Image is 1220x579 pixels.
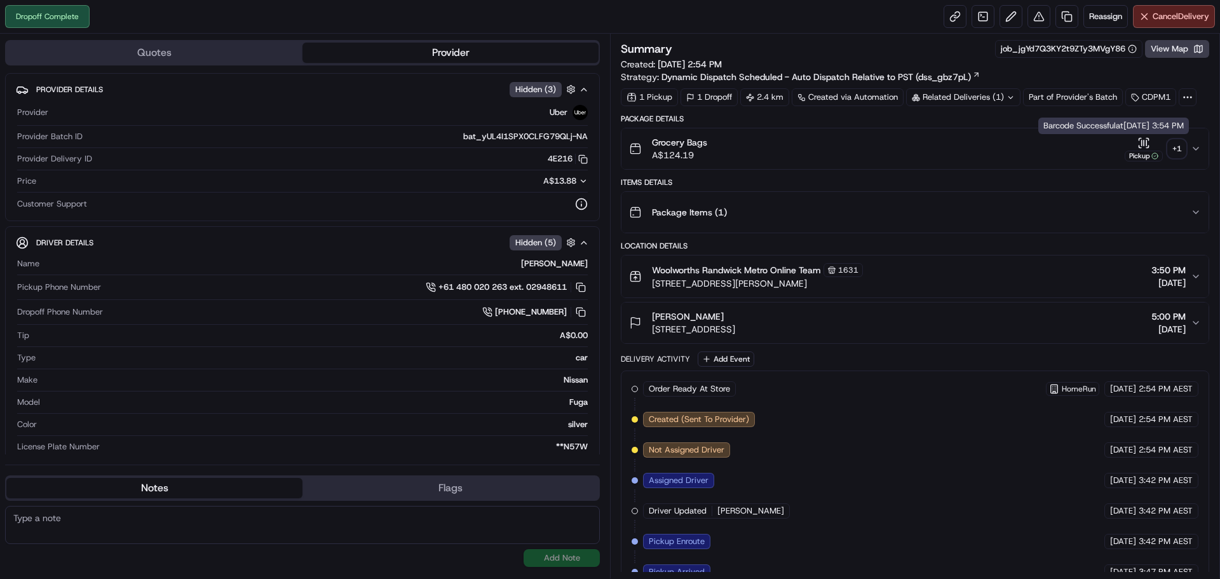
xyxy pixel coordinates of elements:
[17,258,39,269] span: Name
[740,88,789,106] div: 2.4 km
[6,478,302,498] button: Notes
[1110,475,1136,486] span: [DATE]
[463,131,588,142] span: bat_yUL4I1SPX0CLFG79QLj-NA
[36,85,103,95] span: Provider Details
[652,277,863,290] span: [STREET_ADDRESS][PERSON_NAME]
[41,352,588,364] div: car
[698,351,754,367] button: Add Event
[90,44,154,54] a: Powered byPylon
[17,282,101,293] span: Pickup Phone Number
[1139,536,1193,547] span: 3:42 PM AEST
[681,88,738,106] div: 1 Dropoff
[17,306,103,318] span: Dropoff Phone Number
[543,175,576,186] span: A$13.88
[717,505,784,517] span: [PERSON_NAME]
[17,397,40,408] span: Model
[1139,383,1193,395] span: 2:54 PM AEST
[302,43,599,63] button: Provider
[1125,137,1163,161] button: Pickup
[17,107,48,118] span: Provider
[652,264,821,276] span: Woolworths Randwick Metro Online Team
[1110,383,1136,395] span: [DATE]
[17,352,36,364] span: Type
[510,235,579,250] button: Hidden (5)
[1110,444,1136,456] span: [DATE]
[17,175,36,187] span: Price
[1151,264,1186,276] span: 3:50 PM
[17,153,92,165] span: Provider Delivery ID
[16,79,589,100] button: Provider DetailsHidden (3)
[482,305,588,319] a: [PHONE_NUMBER]
[1116,120,1184,131] span: at [DATE] 3:54 PM
[621,114,1209,124] div: Package Details
[661,71,971,83] span: Dynamic Dispatch Scheduled - Auto Dispatch Relative to PST (dss_gbz7pL)
[1139,444,1193,456] span: 2:54 PM AEST
[621,255,1209,297] button: Woolworths Randwick Metro Online Team1631[STREET_ADDRESS][PERSON_NAME]3:50 PM[DATE]
[621,241,1209,251] div: Location Details
[1001,43,1137,55] button: job_jgYd7Q3KY2t9ZTy3MVgY86
[17,198,87,210] span: Customer Support
[1125,137,1186,161] button: Pickup+1
[621,192,1209,233] button: Package Items (1)
[649,444,724,456] span: Not Assigned Driver
[126,44,154,54] span: Pylon
[1151,323,1186,336] span: [DATE]
[1133,5,1215,28] button: CancelDelivery
[515,237,556,249] span: Hidden ( 5 )
[621,88,678,106] div: 1 Pickup
[621,43,672,55] h3: Summary
[426,280,588,294] a: +61 480 020 263 ext. 02948611
[45,397,588,408] div: Fuga
[792,88,904,106] a: Created via Automation
[515,84,556,95] span: Hidden ( 3 )
[17,131,83,142] span: Provider Batch ID
[649,475,708,486] span: Assigned Driver
[652,136,707,149] span: Grocery Bags
[6,43,302,63] button: Quotes
[621,58,722,71] span: Created:
[510,81,579,97] button: Hidden (3)
[1089,11,1122,22] span: Reassign
[1125,151,1163,161] div: Pickup
[1038,118,1189,134] div: Barcode Successful
[1110,536,1136,547] span: [DATE]
[17,419,37,430] span: Color
[1110,414,1136,425] span: [DATE]
[649,383,730,395] span: Order Ready At Store
[621,128,1209,169] button: Grocery BagsA$124.19Pickup+1
[17,330,29,341] span: Tip
[1125,88,1176,106] div: CDPM1
[1110,505,1136,517] span: [DATE]
[476,175,588,187] button: A$13.88
[1139,505,1193,517] span: 3:42 PM AEST
[649,536,705,547] span: Pickup Enroute
[652,310,724,323] span: [PERSON_NAME]
[302,478,599,498] button: Flags
[573,105,588,120] img: uber-new-logo.jpeg
[495,306,567,318] span: [PHONE_NUMBER]
[1139,475,1193,486] span: 3:42 PM AEST
[1151,310,1186,323] span: 5:00 PM
[438,282,567,293] span: +61 480 020 263 ext. 02948611
[649,566,705,578] span: Pickup Arrived
[652,323,735,336] span: [STREET_ADDRESS]
[838,265,858,275] span: 1631
[17,441,100,453] span: License Plate Number
[548,153,588,165] button: 4E216
[42,419,588,430] div: silver
[621,177,1209,187] div: Items Details
[652,149,707,161] span: A$124.19
[661,71,980,83] a: Dynamic Dispatch Scheduled - Auto Dispatch Relative to PST (dss_gbz7pL)
[1168,140,1186,158] div: + 1
[649,505,707,517] span: Driver Updated
[43,374,588,386] div: Nissan
[34,330,588,341] div: A$0.00
[36,238,93,248] span: Driver Details
[1083,5,1128,28] button: Reassign
[621,354,690,364] div: Delivery Activity
[16,232,589,253] button: Driver DetailsHidden (5)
